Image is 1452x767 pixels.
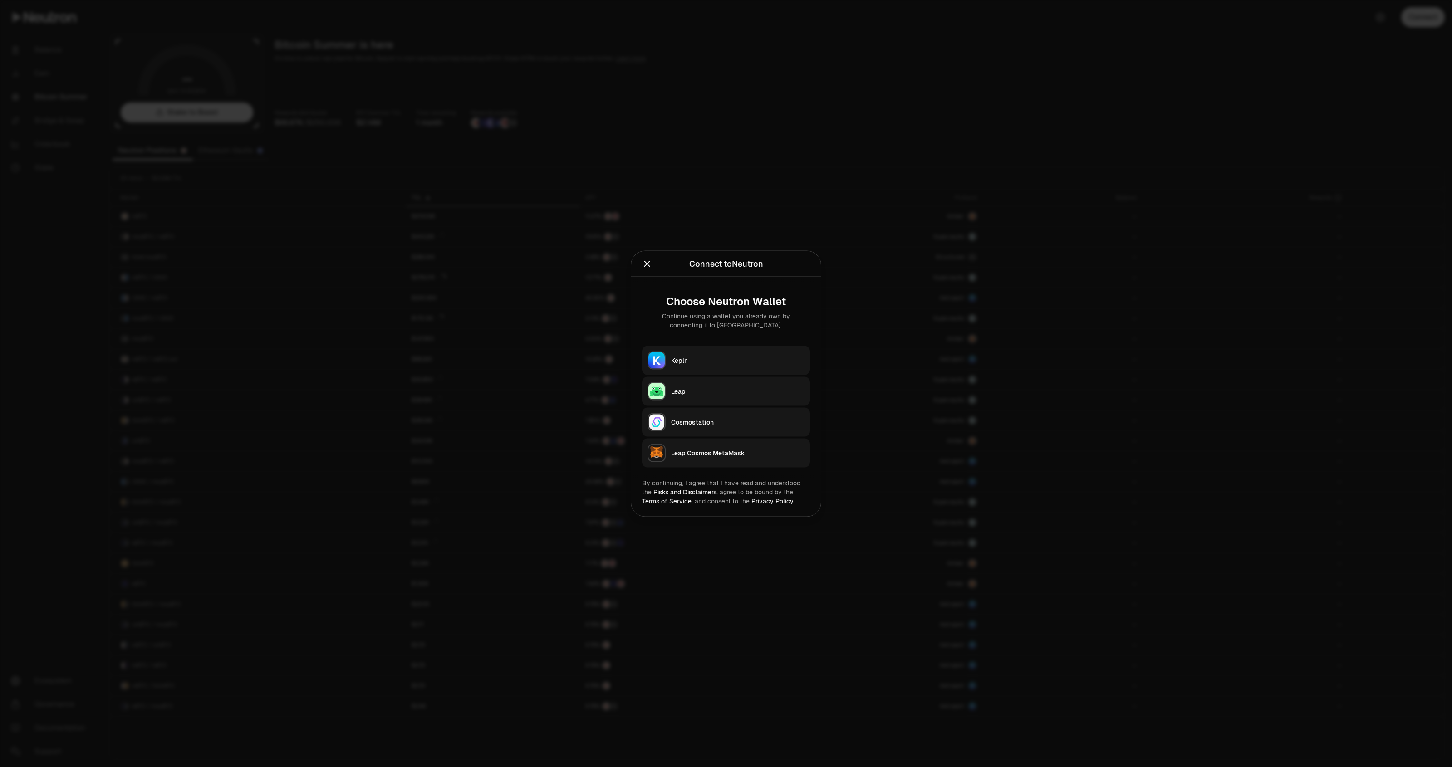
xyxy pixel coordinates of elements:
div: By continuing, I agree that I have read and understood the agree to be bound by the and consent t... [642,478,810,505]
button: Leap Cosmos MetaMaskLeap Cosmos MetaMask [642,438,810,467]
a: Risks and Disclaimers, [653,488,718,496]
button: LeapLeap [642,376,810,405]
img: Cosmostation [648,414,665,430]
div: Keplr [671,356,804,365]
img: Keplr [648,352,665,368]
div: Connect to Neutron [689,257,763,270]
button: KeplrKeplr [642,346,810,375]
div: Leap [671,386,804,396]
div: Cosmostation [671,417,804,426]
div: Continue using a wallet you already own by connecting it to [GEOGRAPHIC_DATA]. [649,311,803,329]
img: Leap [648,383,665,399]
div: Leap Cosmos MetaMask [671,448,804,457]
img: Leap Cosmos MetaMask [648,445,665,461]
a: Privacy Policy. [751,497,795,505]
a: Terms of Service, [642,497,693,505]
button: CosmostationCosmostation [642,407,810,436]
div: Choose Neutron Wallet [649,295,803,308]
button: Close [642,257,652,270]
